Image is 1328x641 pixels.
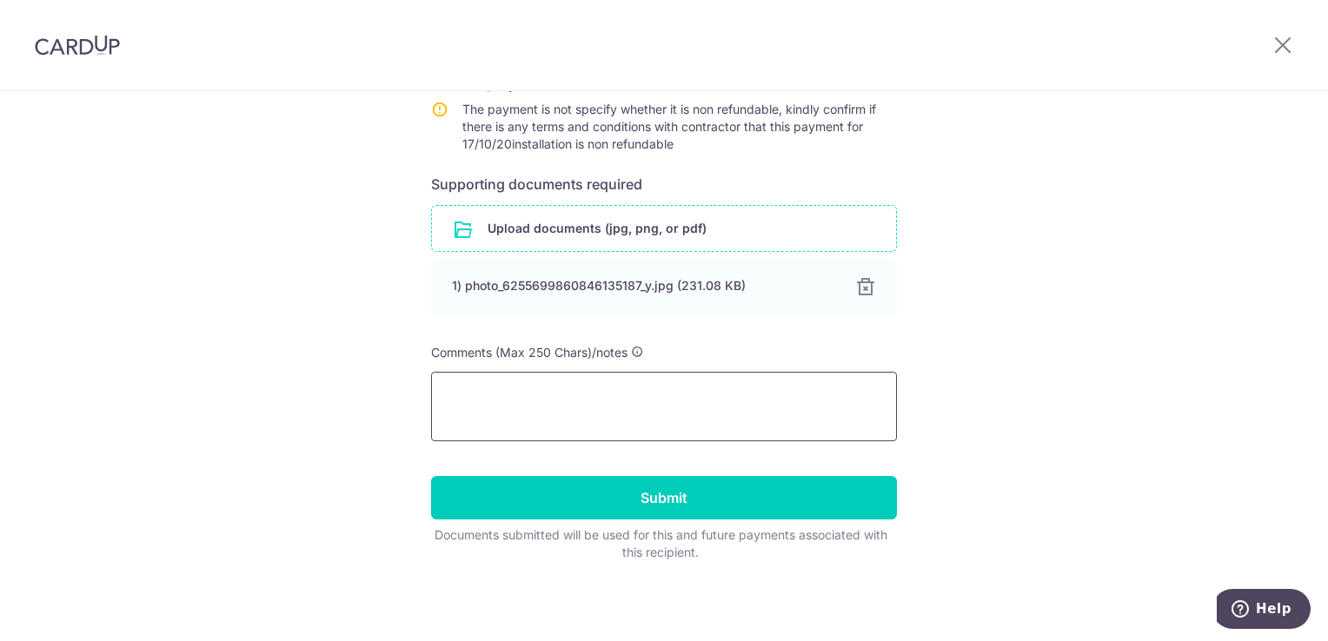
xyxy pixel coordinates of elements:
[452,277,834,294] div: 1) photo_6255699860846135187_y.jpg (231.08 KB)
[35,35,120,56] img: CardUp
[431,476,897,519] input: Submit
[431,174,897,195] h6: Supporting documents required
[431,345,627,360] span: Comments (Max 250 Chars)/notes
[431,526,890,561] div: Documents submitted will be used for this and future payments associated with this recipient.
[431,205,897,252] div: Upload documents (jpg, png, or pdf)
[1217,589,1311,632] iframe: Opens a widget where you can find more information
[462,102,876,151] span: The payment is not specify whether it is non refundable, kindly confirm if there is any terms and...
